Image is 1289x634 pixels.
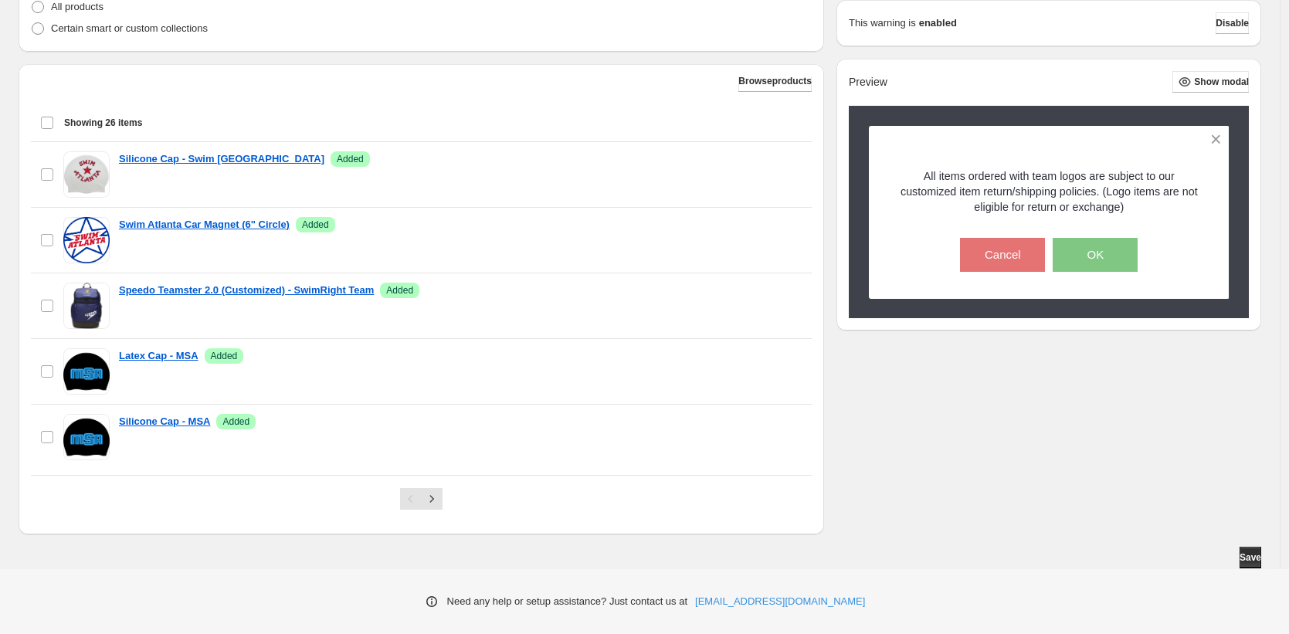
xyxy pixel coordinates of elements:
img: Silicone Cap - Swim Atlanta [63,151,110,198]
a: [EMAIL_ADDRESS][DOMAIN_NAME] [695,594,865,609]
img: Latex Cap - MSA [63,348,110,395]
p: This warning is [849,15,916,31]
img: Swim Atlanta Car Magnet (6" Circle) [63,217,110,263]
span: Added [222,415,249,428]
span: Disable [1216,17,1249,29]
a: Latex Cap - MSA [119,348,198,364]
button: Save [1240,547,1261,568]
p: Certain smart or custom collections [51,21,208,36]
button: OK [1053,238,1138,272]
span: Save [1240,551,1261,564]
span: Browse products [738,75,812,87]
a: Silicone Cap - Swim [GEOGRAPHIC_DATA] [119,151,324,167]
h2: Preview [849,76,887,89]
button: Show modal [1172,71,1249,93]
button: Next [421,488,443,510]
a: Swim Atlanta Car Magnet (6" Circle) [119,217,290,232]
button: Disable [1216,12,1249,34]
strong: enabled [919,15,957,31]
img: Silicone Cap - MSA [63,414,110,460]
a: Speedo Teamster 2.0 (Customized) - SwimRight Team [119,283,374,298]
span: Added [386,284,413,297]
p: All items ordered with team logos are subject to our customized item return/shipping policies. (L... [896,168,1203,215]
span: Added [302,219,329,231]
span: Show modal [1194,76,1249,88]
span: Showing 26 items [64,117,142,129]
img: Speedo Teamster 2.0 (Customized) - SwimRight Team [63,283,110,329]
a: Silicone Cap - MSA [119,414,210,429]
nav: Pagination [400,488,443,510]
button: Browseproducts [738,70,812,92]
span: Added [337,153,364,165]
button: Cancel [960,238,1045,272]
span: Added [211,350,238,362]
